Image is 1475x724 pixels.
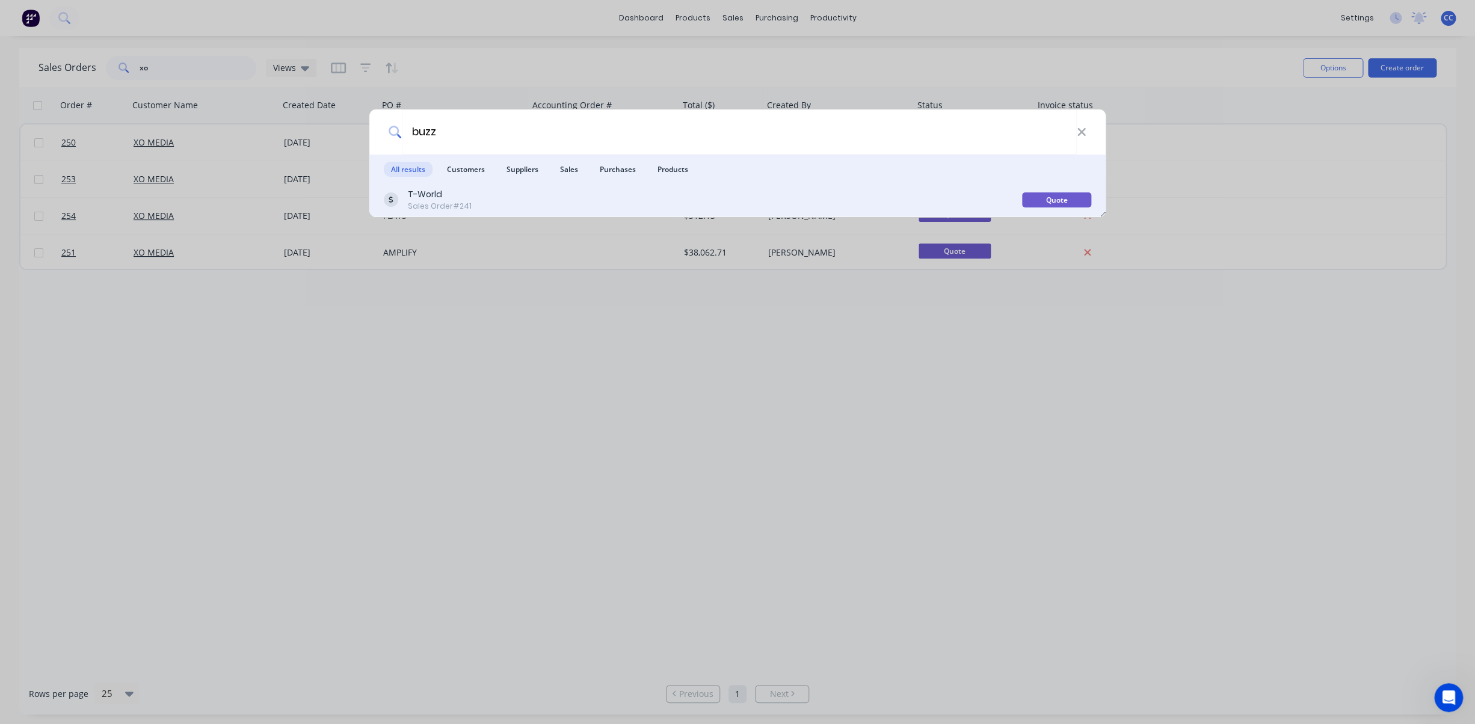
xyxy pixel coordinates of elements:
span: Sales [553,162,585,177]
span: Purchases [593,162,643,177]
span: Products [650,162,695,177]
span: Customers [440,162,492,177]
span: Suppliers [499,162,546,177]
div: T-World [408,188,472,201]
div: Sales Order #241 [408,201,472,212]
div: Quote [1022,192,1091,207]
input: Start typing a customer or supplier name to create a new order... [402,109,1077,155]
span: All results [384,162,433,177]
iframe: Intercom live chat [1434,683,1463,712]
